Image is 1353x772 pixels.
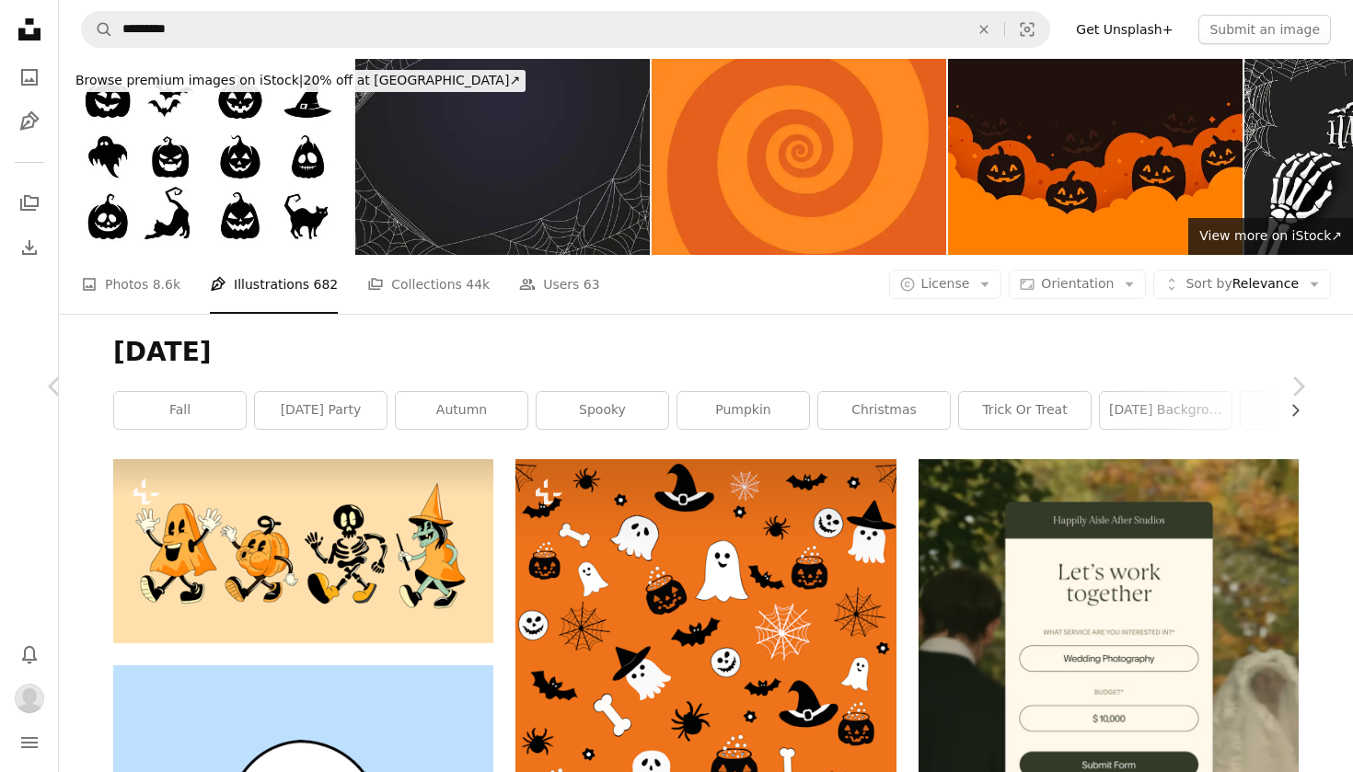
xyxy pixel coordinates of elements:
span: 20% off at [GEOGRAPHIC_DATA] ↗ [75,73,520,87]
button: Profile [11,680,48,717]
a: Download History [11,229,48,266]
a: Collections 44k [367,255,490,314]
span: Relevance [1185,275,1299,294]
button: Clear [964,12,1004,47]
img: Black Halloween background with cobweb [355,59,650,255]
a: Users 63 [519,255,600,314]
a: Next [1243,298,1353,475]
button: Submit an image [1198,15,1331,44]
a: spooky [537,392,668,429]
a: A collection of vintage style halloween characters including a ghost, pumpkin and witch. Vector i... [113,543,493,559]
a: fall [114,392,246,429]
button: Visual search [1005,12,1049,47]
a: [DATE] background [1100,392,1232,429]
form: Find visuals sitewide [81,11,1050,48]
a: A group of halloween themed items on an orange background [515,663,896,680]
a: trick or treat [959,392,1091,429]
img: Halloween Pumpkin Jack-o-Lantern Autumn Fall Cloud Frame Background [948,59,1243,255]
span: Orientation [1041,276,1114,291]
img: A collection of vintage style halloween characters including a ghost, pumpkin and witch. Vector i... [113,459,493,643]
a: View more on iStock↗ [1188,218,1353,255]
a: Browse premium images on iStock|20% off at [GEOGRAPHIC_DATA]↗ [59,59,537,103]
a: Get Unsplash+ [1065,15,1184,44]
button: Notifications [11,636,48,673]
img: Halloween Orange Swirl Spooky Background [652,59,946,255]
a: Photos 8.6k [81,255,180,314]
a: Illustrations [11,103,48,140]
a: pumpkin [677,392,809,429]
a: christmas [818,392,950,429]
span: Browse premium images on iStock | [75,73,303,87]
button: License [889,270,1002,299]
a: [DATE] party [255,392,387,429]
button: Orientation [1009,270,1146,299]
img: Collection of Happy Halloween Icons [59,59,353,255]
img: Avatar of user Nathalie plu [15,684,44,713]
span: View more on iStock ↗ [1199,228,1342,243]
span: 63 [584,274,600,294]
a: Collections [11,185,48,222]
a: Photos [11,59,48,96]
button: Search Unsplash [82,12,113,47]
span: 44k [466,274,490,294]
button: Sort byRelevance [1153,270,1331,299]
button: Menu [11,724,48,761]
a: autumn [396,392,527,429]
span: 8.6k [153,274,180,294]
span: License [921,276,970,291]
h1: [DATE] [113,336,1299,369]
span: Sort by [1185,276,1232,291]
